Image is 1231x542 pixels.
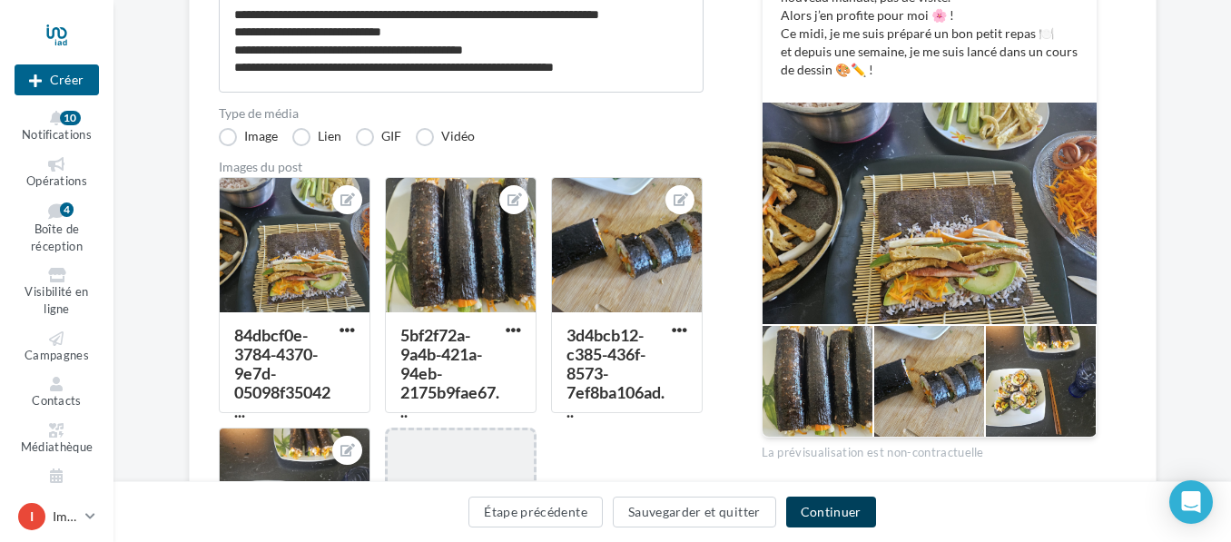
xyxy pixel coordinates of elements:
[356,128,401,146] label: GIF
[22,127,92,142] span: Notifications
[219,107,704,120] label: Type de média
[53,508,78,526] p: Immoguide
[25,285,88,317] span: Visibilité en ligne
[566,325,665,421] div: 3d4bcb12-c385-436f-8573-7ef8ba106ad...
[60,111,81,125] div: 10
[15,264,99,320] a: Visibilité en ligne
[762,438,1098,461] div: La prévisualisation est non-contractuelle
[31,222,83,254] span: Boîte de réception
[15,465,99,504] a: Calendrier
[60,202,74,217] div: 4
[30,508,34,526] span: I
[15,199,99,257] a: Boîte de réception4
[15,419,99,458] a: Médiathèque
[400,325,499,421] div: 5bf2f72a-9a4b-421a-94eb-2175b9fae67...
[219,161,704,173] div: Images du post
[28,485,85,499] span: Calendrier
[15,373,99,412] a: Contacts
[15,328,99,367] a: Campagnes
[15,64,99,95] button: Créer
[786,497,876,527] button: Continuer
[234,325,330,421] div: 84dbcf0e-3784-4370-9e7d-05098f35042...
[15,107,99,146] button: Notifications 10
[468,497,603,527] button: Étape précédente
[21,439,94,454] span: Médiathèque
[15,499,99,534] a: I Immoguide
[416,128,475,146] label: Vidéo
[219,128,278,146] label: Image
[26,173,87,188] span: Opérations
[25,348,89,362] span: Campagnes
[1169,480,1213,524] div: Open Intercom Messenger
[15,64,99,95] div: Nouvelle campagne
[613,497,776,527] button: Sauvegarder et quitter
[15,153,99,192] a: Opérations
[292,128,341,146] label: Lien
[32,393,82,408] span: Contacts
